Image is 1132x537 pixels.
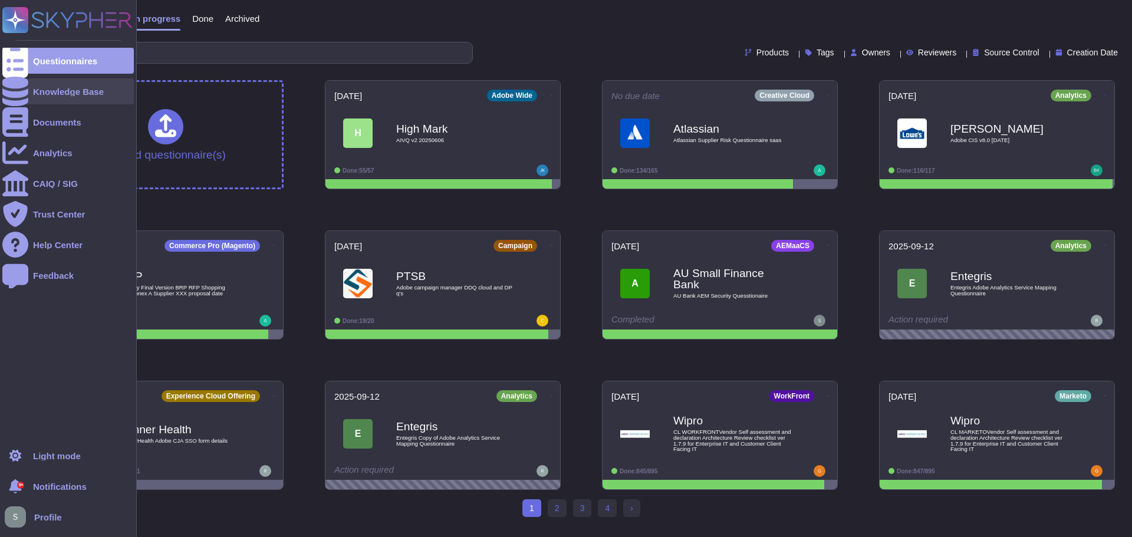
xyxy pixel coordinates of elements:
[33,241,83,249] div: Help Center
[33,87,104,96] div: Knowledge Base
[1067,48,1118,57] span: Creation Date
[33,57,97,65] div: Questionnaires
[334,392,380,401] span: 2025-09-12
[673,415,791,426] b: Wipro
[620,167,658,174] span: Done: 134/165
[343,318,374,324] span: Done: 19/20
[33,149,73,157] div: Analytics
[33,452,81,460] div: Light mode
[889,392,916,401] span: [DATE]
[814,465,825,477] img: user
[756,48,789,57] span: Products
[1051,90,1091,101] div: Analytics
[17,482,24,489] div: 9+
[897,468,935,475] span: Done: 847/895
[259,315,271,327] img: user
[1091,315,1103,327] img: user
[2,504,34,530] button: user
[950,285,1068,296] span: Entegris Adobe Analytics Service Mapping Questionnaire
[162,390,260,402] div: Experience Cloud Offering
[889,91,916,100] span: [DATE]
[598,499,617,517] a: 4
[611,392,639,401] span: [DATE]
[950,137,1068,143] span: Adobe CIS v8.0 [DATE]
[897,118,927,148] img: Logo
[2,262,134,288] a: Feedback
[396,285,514,296] span: Adobe campaign manager DDQ cloud and DP q's
[343,118,373,148] div: H
[889,315,1033,327] div: Action required
[493,240,537,252] div: Campaign
[611,91,660,100] span: No due date
[2,232,134,258] a: Help Center
[225,14,259,23] span: Archived
[259,465,271,477] img: user
[673,123,791,134] b: Atlassian
[5,506,26,528] img: user
[396,137,514,143] span: AIVQ v2 20250606
[548,499,567,517] a: 2
[396,435,514,446] span: Entegris Copy of Adobe Analytics Service Mapping Questionnaire
[620,419,650,449] img: Logo
[334,465,479,477] div: Action required
[771,240,814,252] div: AEMaaCS
[33,210,85,219] div: Trust Center
[630,503,633,513] span: ›
[119,271,237,282] b: BRP
[950,415,1068,426] b: Wipro
[343,419,373,449] div: E
[132,14,180,23] span: In progress
[897,167,935,174] span: Done: 116/117
[673,268,791,290] b: AU Small Finance Bank
[673,429,791,452] span: CL WORKFRONTVendor Self assessment and declaration Architecture Review checklist ver 1.7.9 for En...
[755,90,814,101] div: Creative Cloud
[950,429,1068,452] span: CL MARKETOVendor Self assessment and declaration Architecture Review checklist ver 1.7.9 for Ente...
[620,468,658,475] span: Done: 845/895
[620,269,650,298] div: A
[814,315,825,327] img: user
[522,499,541,517] span: 1
[119,424,237,435] b: Banner Health
[164,240,260,252] div: Commerce Pro (Magento)
[2,170,134,196] a: CAIQ / SIG
[47,42,472,63] input: Search by keywords
[487,90,537,101] div: Adobe Wide
[897,269,927,298] div: E
[918,48,956,57] span: Reviewers
[950,123,1068,134] b: [PERSON_NAME]
[33,271,74,280] div: Feedback
[33,118,81,127] div: Documents
[537,164,548,176] img: user
[620,118,650,148] img: Logo
[611,242,639,251] span: [DATE]
[537,465,548,477] img: user
[817,48,834,57] span: Tags
[889,242,934,251] span: 2025-09-12
[119,438,237,444] span: BannerHealth Adobe CJA SSO form details
[2,109,134,135] a: Documents
[950,271,1068,282] b: Entegris
[673,293,791,299] span: AU Bank AEM Security Quesstionaire
[1091,164,1103,176] img: user
[34,513,62,522] span: Profile
[2,140,134,166] a: Analytics
[33,179,78,188] div: CAIQ / SIG
[1055,390,1091,402] div: Marketo
[2,201,134,227] a: Trust Center
[769,390,814,402] div: WorkFront
[33,482,87,491] span: Notifications
[1091,465,1103,477] img: user
[106,109,226,160] div: Upload questionnaire(s)
[537,315,548,327] img: user
[673,137,791,143] span: Atlassian Supplier Risk Questionnaire saas
[814,164,825,176] img: user
[119,285,237,296] span: Security Final Version BRP RFP Shopping Cart Annex A Supplier XXX proposal date
[2,78,134,104] a: Knowledge Base
[573,499,592,517] a: 3
[192,14,213,23] span: Done
[2,48,134,74] a: Questionnaires
[334,242,362,251] span: [DATE]
[334,91,362,100] span: [DATE]
[611,315,756,327] div: Completed
[984,48,1039,57] span: Source Control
